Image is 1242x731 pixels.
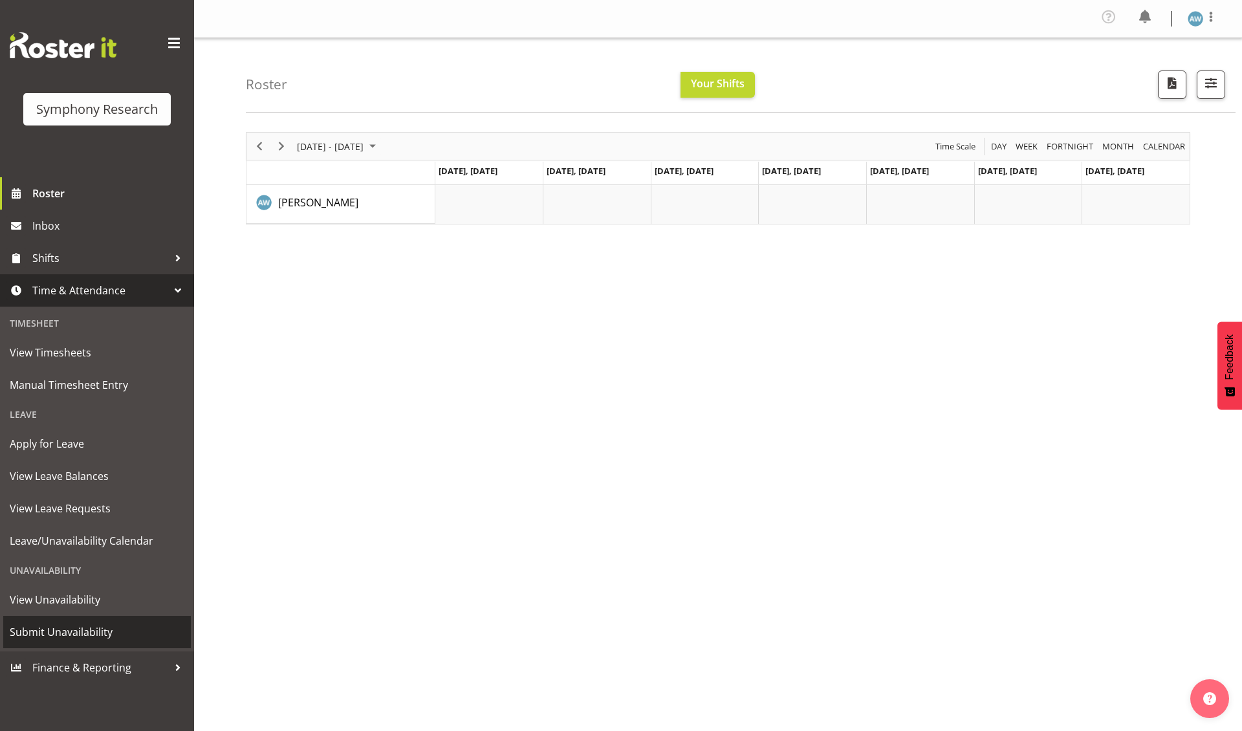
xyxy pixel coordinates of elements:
[278,195,358,210] a: [PERSON_NAME]
[10,375,184,395] span: Manual Timesheet Entry
[246,77,287,92] h4: Roster
[1014,138,1040,155] button: Timeline Week
[989,138,1009,155] button: Timeline Day
[1217,322,1242,409] button: Feedback - Show survey
[547,165,605,177] span: [DATE], [DATE]
[32,216,188,235] span: Inbox
[1101,138,1135,155] span: Month
[32,658,168,677] span: Finance & Reporting
[1188,11,1203,27] img: angela-ward1839.jpg
[10,434,184,453] span: Apply for Leave
[10,499,184,518] span: View Leave Requests
[1045,138,1096,155] button: Fortnight
[270,133,292,160] div: Next
[296,138,365,155] span: [DATE] - [DATE]
[10,531,184,551] span: Leave/Unavailability Calendar
[1142,138,1186,155] span: calendar
[32,281,168,300] span: Time & Attendance
[1224,334,1236,380] span: Feedback
[10,590,184,609] span: View Unavailability
[3,616,191,648] a: Submit Unavailability
[1141,138,1188,155] button: Month
[295,138,382,155] button: September 15 - 21, 2025
[933,138,978,155] button: Time Scale
[3,525,191,557] a: Leave/Unavailability Calendar
[1014,138,1039,155] span: Week
[1158,71,1186,99] button: Download a PDF of the roster according to the set date range.
[655,165,714,177] span: [DATE], [DATE]
[273,138,290,155] button: Next
[3,492,191,525] a: View Leave Requests
[1203,692,1216,705] img: help-xxl-2.png
[762,165,821,177] span: [DATE], [DATE]
[10,343,184,362] span: View Timesheets
[990,138,1008,155] span: Day
[246,132,1190,224] div: Timeline Week of September 17, 2025
[1045,138,1095,155] span: Fortnight
[3,336,191,369] a: View Timesheets
[3,557,191,584] div: Unavailability
[32,184,188,203] span: Roster
[10,466,184,486] span: View Leave Balances
[32,248,168,268] span: Shifts
[36,100,158,119] div: Symphony Research
[3,369,191,401] a: Manual Timesheet Entry
[3,310,191,336] div: Timesheet
[10,622,184,642] span: Submit Unavailability
[3,428,191,460] a: Apply for Leave
[439,165,497,177] span: [DATE], [DATE]
[248,133,270,160] div: Previous
[3,584,191,616] a: View Unavailability
[934,138,977,155] span: Time Scale
[681,72,755,98] button: Your Shifts
[978,165,1037,177] span: [DATE], [DATE]
[3,460,191,492] a: View Leave Balances
[246,185,435,224] td: Angela Ward resource
[435,185,1190,224] table: Timeline Week of September 17, 2025
[691,76,745,91] span: Your Shifts
[251,138,268,155] button: Previous
[870,165,929,177] span: [DATE], [DATE]
[1100,138,1137,155] button: Timeline Month
[1085,165,1144,177] span: [DATE], [DATE]
[10,32,116,58] img: Rosterit website logo
[3,401,191,428] div: Leave
[1197,71,1225,99] button: Filter Shifts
